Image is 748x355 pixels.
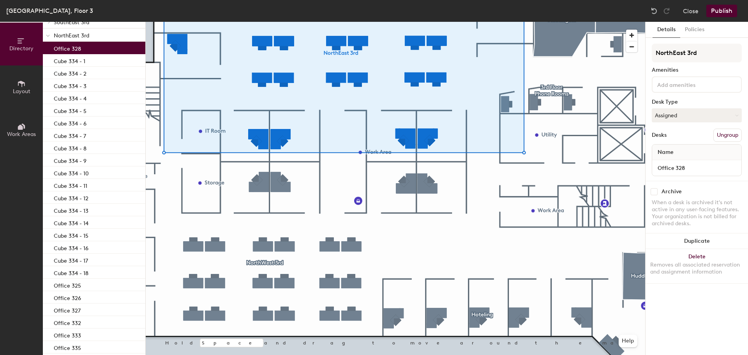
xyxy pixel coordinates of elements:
[54,43,81,52] p: Office 328
[54,218,88,227] p: Cube 334 - 14
[650,7,658,15] img: Undo
[54,318,81,327] p: Office 332
[652,108,742,122] button: Assigned
[54,19,89,26] span: SouthEast 3rd
[13,88,30,95] span: Layout
[654,145,677,159] span: Name
[54,143,86,152] p: Cube 334 - 8
[54,131,86,140] p: Cube 334 - 7
[652,67,742,73] div: Amenities
[663,7,670,15] img: Redo
[683,5,699,17] button: Close
[54,280,81,289] p: Office 325
[54,230,88,239] p: Cube 334 - 15
[619,335,637,347] button: Help
[7,131,36,138] span: Work Areas
[54,32,89,39] span: NorthEast 3rd
[646,249,748,283] button: DeleteRemoves all associated reservation and assignment information
[652,132,667,138] div: Desks
[54,68,86,77] p: Cube 334 - 2
[9,45,34,52] span: Directory
[54,180,87,189] p: Cube 334 - 11
[662,189,682,195] div: Archive
[653,22,680,38] button: Details
[54,293,81,302] p: Office 326
[54,93,86,102] p: Cube 334 - 4
[646,233,748,249] button: Duplicate
[54,243,88,252] p: Cube 334 - 16
[6,6,93,16] div: [GEOGRAPHIC_DATA], Floor 3
[54,106,86,115] p: Cube 334 - 5
[680,22,709,38] button: Policies
[706,5,737,17] button: Publish
[652,199,742,227] div: When a desk is archived it's not active in any user-facing features. Your organization is not bil...
[54,155,86,164] p: Cube 334 - 9
[54,268,88,277] p: Cube 334 - 18
[713,129,742,142] button: Ungroup
[54,118,86,127] p: Cube 334 - 6
[54,56,85,65] p: Cube 334 - 1
[54,330,81,339] p: Office 333
[650,261,743,276] div: Removes all associated reservation and assignment information
[654,162,740,173] input: Unnamed desk
[54,193,88,202] p: Cube 334 - 12
[54,168,89,177] p: Cube 334 - 10
[652,99,742,105] div: Desk Type
[54,255,88,264] p: Cube 334 - 17
[54,305,81,314] p: Office 327
[54,81,86,90] p: Cube 334 - 3
[54,343,81,351] p: Office 335
[54,205,88,214] p: Cube 334 - 13
[656,79,726,89] input: Add amenities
